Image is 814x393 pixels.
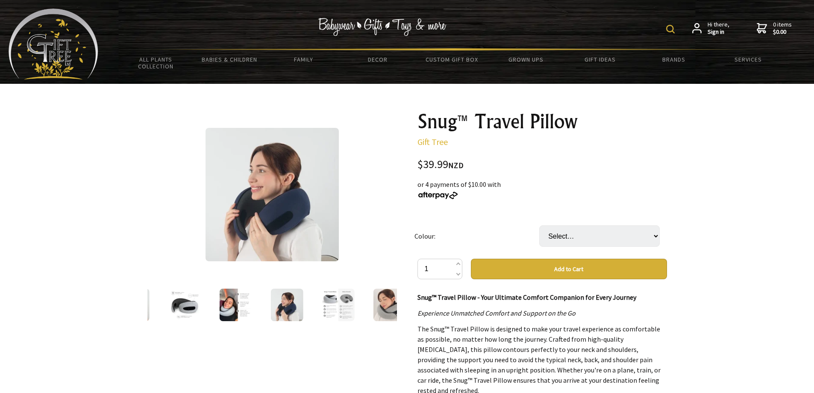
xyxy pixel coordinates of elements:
[666,25,675,33] img: product search
[773,21,792,36] span: 0 items
[637,50,711,68] a: Brands
[692,21,729,36] a: Hi there,Sign in
[119,50,193,75] a: All Plants Collection
[563,50,637,68] a: Gift Ideas
[270,289,303,321] img: Snug™ Travel Pillow
[193,50,267,68] a: Babies & Children
[415,50,489,68] a: Custom Gift Box
[414,213,539,259] td: Colour:
[417,179,667,200] div: or 4 payments of $10.00 with
[471,259,667,279] button: Add to Cart
[708,21,729,36] span: Hi there,
[318,18,447,36] img: Babywear - Gifts - Toys & more
[417,192,458,199] img: Afterpay
[708,28,729,36] strong: Sign in
[417,293,636,301] strong: Snug™ Travel Pillow - Your Ultimate Comfort Companion for Every Journey
[773,28,792,36] strong: $0.00
[417,136,448,147] a: Gift Tree
[117,289,149,321] img: Snug™ Travel Pillow
[341,50,414,68] a: Decor
[757,21,792,36] a: 0 items$0.00
[489,50,563,68] a: Grown Ups
[9,9,98,80] img: Babyware - Gifts - Toys and more...
[322,289,354,321] img: Snug™ Travel Pillow
[168,289,200,321] img: Snug™ Travel Pillow
[219,289,252,321] img: Snug™ Travel Pillow
[417,111,667,132] h1: Snug™ Travel Pillow
[448,160,464,170] span: NZD
[711,50,785,68] a: Services
[417,159,667,171] div: $39.99
[206,128,339,261] img: Snug™ Travel Pillow
[373,289,406,321] img: Snug™ Travel Pillow
[267,50,341,68] a: Family
[417,309,576,317] em: Experience Unmatched Comfort and Support on the Go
